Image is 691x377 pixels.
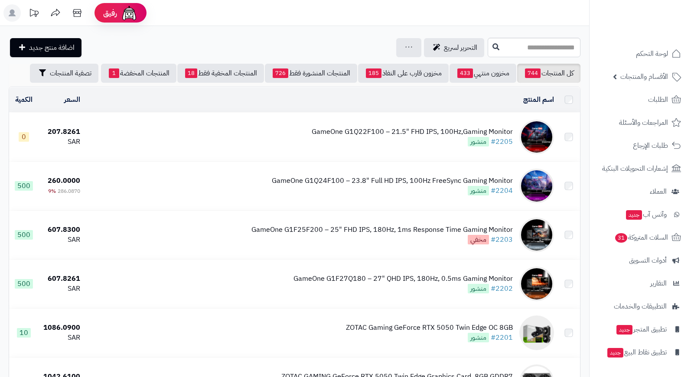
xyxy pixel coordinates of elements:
[468,284,489,293] span: منشور
[17,328,31,338] span: 10
[15,181,33,191] span: 500
[29,42,75,53] span: اضافة منتج جديد
[632,6,683,25] img: logo-2.png
[468,333,489,342] span: منشور
[42,333,80,343] div: SAR
[620,71,668,83] span: الأقسام والمنتجات
[366,68,381,78] span: 185
[615,233,627,243] span: 31
[450,64,516,83] a: مخزون منتهي433
[42,137,80,147] div: SAR
[103,8,117,18] span: رفيق
[457,68,473,78] span: 433
[636,48,668,60] span: لوحة التحكم
[15,94,33,105] a: الكمية
[519,120,554,154] img: GameOne G1Q22F100 – 21.5" FHD IPS, 100Hz,Gaming Monitor
[626,210,642,220] span: جديد
[595,342,686,363] a: تطبيق نقاط البيعجديد
[629,254,667,266] span: أدوات التسويق
[468,235,489,244] span: مخفي
[491,332,513,343] a: #2201
[109,68,119,78] span: 1
[616,325,632,335] span: جديد
[519,218,554,252] img: GameOne G1F25F200 – 25" FHD IPS, 180Hz, 1ms Response Time Gaming Monitor
[272,176,513,186] div: GameOne G1Q24F100 – 23.8" Full HD IPS, 100Hz FreeSync Gaming Monitor
[185,68,197,78] span: 18
[525,68,541,78] span: 744
[650,277,667,289] span: التقارير
[293,274,513,284] div: GameOne G1F27Q180 – 27" QHD IPS, 180Hz, 0.5ms Gaming Monitor
[15,230,33,240] span: 500
[602,162,668,175] span: إشعارات التحويلات البنكية
[491,234,513,245] a: #2203
[519,266,554,301] img: GameOne G1F27Q180 – 27" QHD IPS, 180Hz, 0.5ms Gaming Monitor
[42,127,80,137] div: 207.8261
[614,231,668,244] span: السلات المتروكة
[491,136,513,147] a: #2205
[265,64,357,83] a: المنتجات المنشورة فقط726
[595,227,686,248] a: السلات المتروكة31
[625,208,667,221] span: وآتس آب
[595,43,686,64] a: لوحة التحكم
[48,187,56,195] span: 9%
[606,346,667,358] span: تطبيق نقاط البيع
[42,323,80,333] div: 1086.0900
[312,127,513,137] div: GameOne G1Q22F100 – 21.5" FHD IPS, 100Hz,Gaming Monitor
[595,319,686,340] a: تطبيق المتجرجديد
[424,38,484,57] a: التحرير لسريع
[177,64,264,83] a: المنتجات المخفية فقط18
[595,250,686,271] a: أدوات التسويق
[595,158,686,179] a: إشعارات التحويلات البنكية
[444,42,477,53] span: التحرير لسريع
[101,64,176,83] a: المنتجات المخفضة1
[42,284,80,294] div: SAR
[595,204,686,225] a: وآتس آبجديد
[633,140,668,152] span: طلبات الإرجاع
[614,300,667,312] span: التطبيقات والخدمات
[58,187,80,195] span: 286.0870
[42,235,80,245] div: SAR
[251,225,513,235] div: GameOne G1F25F200 – 25" FHD IPS, 180Hz, 1ms Response Time Gaming Monitor
[42,274,80,284] div: 607.8261
[358,64,449,83] a: مخزون قارب على النفاذ185
[595,181,686,202] a: العملاء
[121,4,138,22] img: ai-face.png
[595,112,686,133] a: المراجعات والأسئلة
[10,38,81,57] a: اضافة منتج جديد
[64,94,80,105] a: السعر
[50,68,91,78] span: تصفية المنتجات
[595,135,686,156] a: طلبات الإرجاع
[595,296,686,317] a: التطبيقات والخدمات
[607,348,623,357] span: جديد
[19,132,29,142] span: 0
[273,68,288,78] span: 726
[523,94,554,105] a: اسم المنتج
[650,185,667,198] span: العملاء
[517,64,580,83] a: كل المنتجات744
[619,117,668,129] span: المراجعات والأسئلة
[648,94,668,106] span: الطلبات
[595,273,686,294] a: التقارير
[491,185,513,196] a: #2204
[491,283,513,294] a: #2202
[42,225,80,235] div: 607.8300
[595,89,686,110] a: الطلبات
[30,64,98,83] button: تصفية المنتجات
[15,279,33,289] span: 500
[616,323,667,335] span: تطبيق المتجر
[468,137,489,146] span: منشور
[48,175,80,186] span: 260.0000
[468,186,489,195] span: منشور
[346,323,513,333] div: ZOTAC Gaming GeForce RTX 5050 Twin Edge OC 8GB
[519,169,554,203] img: GameOne G1Q24F100 – 23.8" Full HD IPS, 100Hz FreeSync Gaming Monitor
[519,315,554,350] img: ZOTAC Gaming GeForce RTX 5050 Twin Edge OC 8GB
[23,4,45,24] a: تحديثات المنصة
